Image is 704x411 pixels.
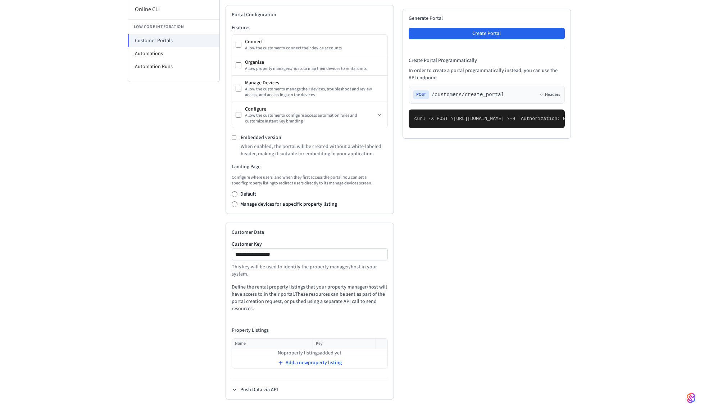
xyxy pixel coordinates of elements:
[128,47,219,60] li: Automations
[241,134,281,141] label: Embedded version
[409,15,565,22] h2: Generate Portal
[454,116,510,121] span: [URL][DOMAIN_NAME] \
[128,34,219,47] li: Customer Portals
[232,11,388,18] h2: Portal Configuration
[245,113,375,124] div: Allow the customer to configure access automation rules and customize Instant Key branding
[128,2,219,17] li: Online CLI
[245,66,384,72] div: Allow property managers/hosts to map their devices to rental units
[409,57,565,64] h4: Create Portal Programmatically
[286,359,342,366] span: Add a new property listing
[241,143,388,157] p: When enabled, the portal will be created without a white-labeled header, making it suitable for e...
[232,229,388,236] h2: Customer Data
[539,92,560,98] button: Headers
[510,116,644,121] span: -H "Authorization: Bearer seam_api_key_123456" \
[232,339,313,349] th: Name
[313,339,376,349] th: Key
[432,91,504,98] span: /customers/create_portal
[232,386,278,393] button: Push Data via API
[687,392,695,404] img: SeamLogoGradient.69752ec5.svg
[232,175,388,186] p: Configure where users land when they first access the portal. You can set a specific property lis...
[245,38,384,45] div: Connect
[240,201,337,208] label: Manage devices for a specific property listing
[232,163,388,170] h3: Landing Page
[128,19,219,34] li: Low Code Integration
[414,116,454,121] span: curl -X POST \
[245,86,384,98] div: Allow the customer to manage their devices, troubleshoot and review access, and access logs on th...
[413,90,429,99] span: POST
[245,59,384,66] div: Organize
[245,106,375,113] div: Configure
[245,79,384,86] div: Manage Devices
[245,45,384,51] div: Allow the customer to connect their device accounts
[232,24,388,31] h3: Features
[409,67,565,81] p: In order to create a portal programmatically instead, you can use the API endpoint
[232,242,388,247] label: Customer Key
[409,28,565,39] button: Create Portal
[232,263,388,278] p: This key will be used to identify the property manager/host in your system.
[240,191,256,198] label: Default
[232,327,388,334] h4: Property Listings
[232,283,388,312] p: Define the rental property listings that your property manager/host will have access to in their ...
[232,349,387,357] td: No property listings added yet
[128,60,219,73] li: Automation Runs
